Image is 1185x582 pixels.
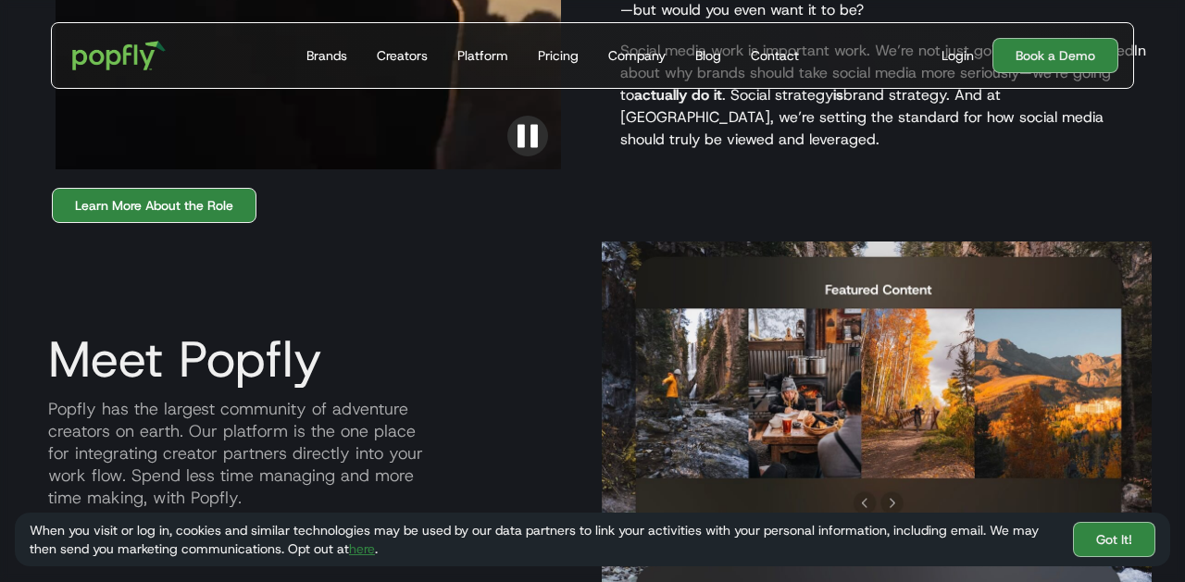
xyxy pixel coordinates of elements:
div: Pricing [538,46,579,65]
a: Company [601,23,673,88]
div: When you visit or log in, cookies and similar technologies may be used by our data partners to li... [30,521,1058,558]
img: Pause video [507,116,548,156]
a: Book a Demo [992,38,1118,73]
div: Company [608,46,666,65]
a: Blog [688,23,729,88]
div: Platform [457,46,508,65]
a: Got It! [1073,522,1155,557]
a: Pricing [530,23,586,88]
a: Login [934,46,981,65]
a: Platform [450,23,516,88]
strong: actually do it [634,85,722,105]
div: Blog [695,46,721,65]
a: Creators [369,23,435,88]
a: home [59,28,179,83]
div: Brands [306,46,347,65]
div: Creators [377,46,428,65]
p: Social media work is important work. We’re not just going to post on LinkedIn about why brands sh... [620,40,1152,151]
strong: is [833,85,843,105]
a: Learn More About the Role [52,188,256,223]
a: Brands [299,23,355,88]
a: here [349,540,375,557]
a: Contact [743,23,806,88]
h1: Meet Popfly [33,331,322,387]
div: Popfly has the largest community of adventure creators on earth. Our platform is the one place fo... [33,398,583,509]
div: Login [942,46,974,65]
div: Contact [751,46,799,65]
